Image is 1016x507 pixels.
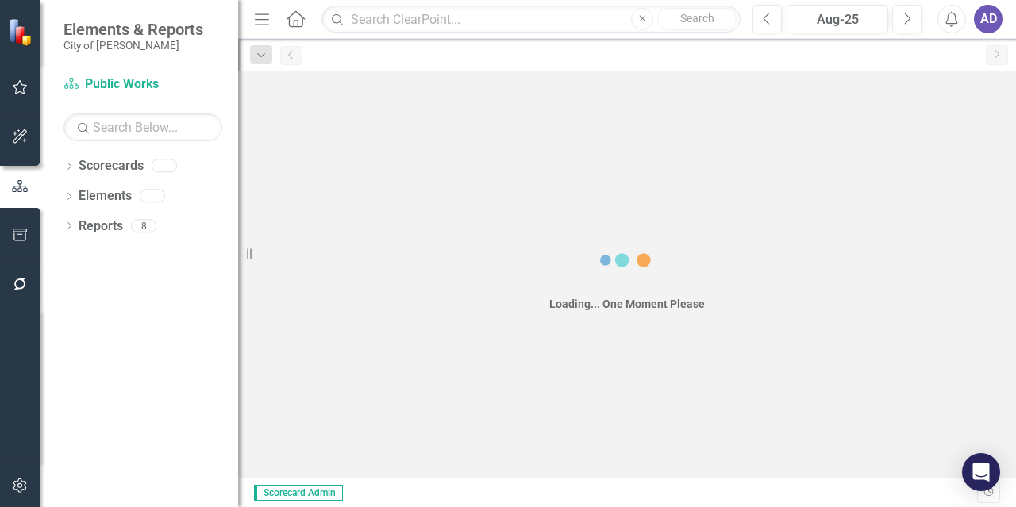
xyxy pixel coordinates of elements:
a: Scorecards [79,157,144,175]
input: Search ClearPoint... [321,6,741,33]
a: Elements [79,187,132,205]
div: 8 [131,219,156,232]
button: AD [974,5,1003,33]
span: Scorecard Admin [254,485,343,501]
div: Loading... One Moment Please [549,296,705,312]
div: Aug-25 [792,10,883,29]
button: Search [657,8,737,30]
a: Reports [79,217,123,236]
small: City of [PERSON_NAME] [63,39,203,52]
a: Public Works [63,75,222,94]
button: Aug-25 [787,5,888,33]
img: ClearPoint Strategy [8,17,36,45]
div: Open Intercom Messenger [962,453,1000,491]
span: Elements & Reports [63,20,203,39]
span: Search [680,12,714,25]
input: Search Below... [63,113,222,141]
